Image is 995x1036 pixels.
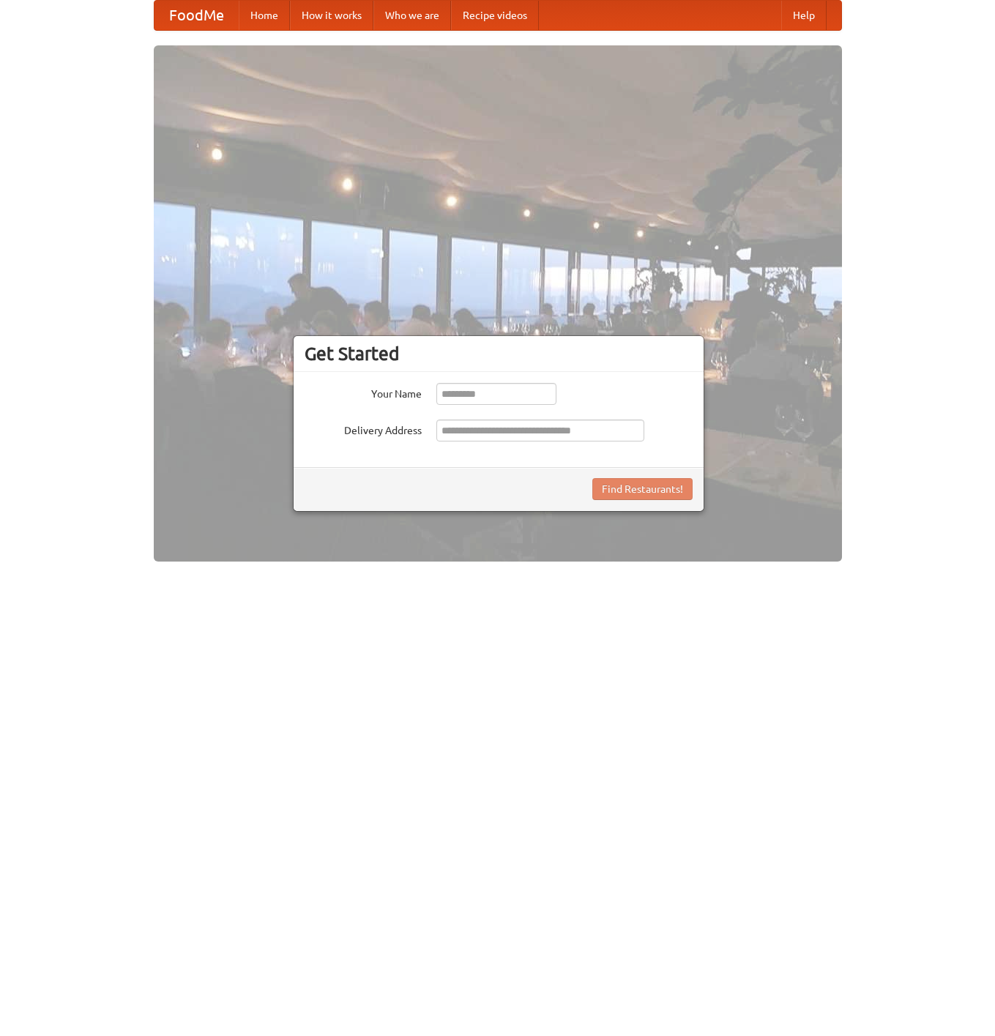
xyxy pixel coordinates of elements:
[592,478,693,500] button: Find Restaurants!
[154,1,239,30] a: FoodMe
[290,1,373,30] a: How it works
[239,1,290,30] a: Home
[781,1,827,30] a: Help
[451,1,539,30] a: Recipe videos
[373,1,451,30] a: Who we are
[305,343,693,365] h3: Get Started
[305,420,422,438] label: Delivery Address
[305,383,422,401] label: Your Name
